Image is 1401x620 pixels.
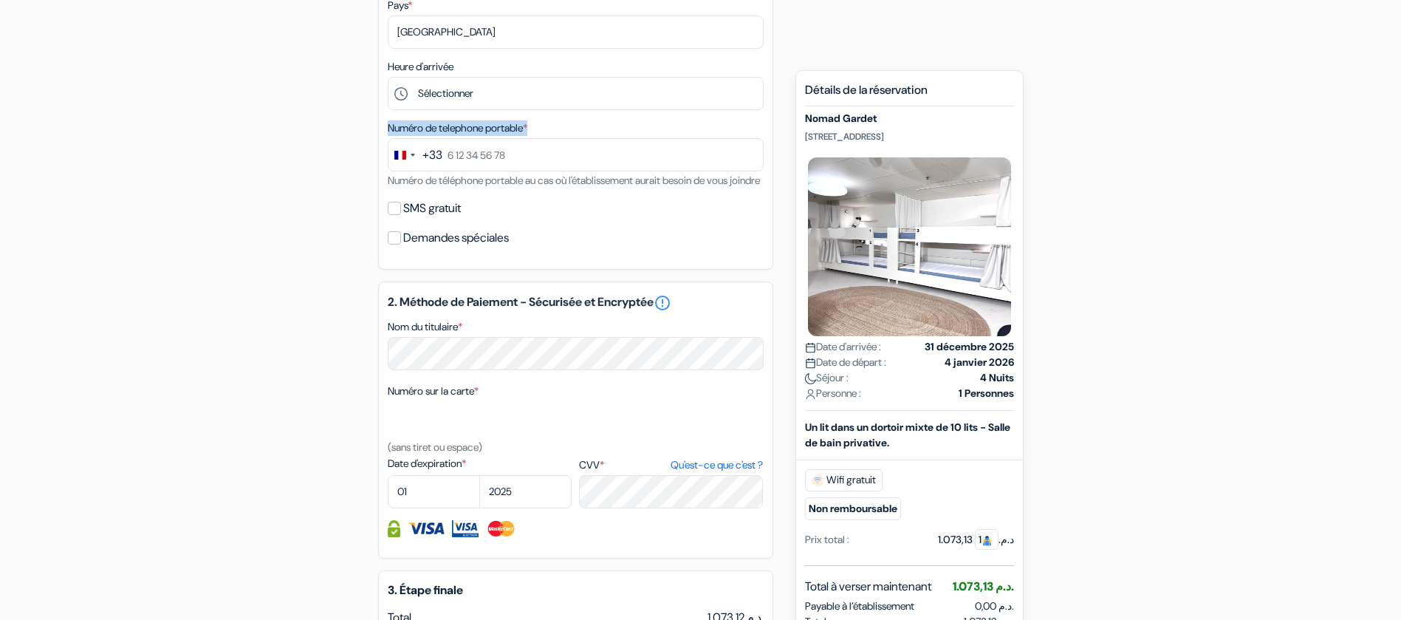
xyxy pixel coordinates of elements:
span: 0,00 د.م. [975,599,1014,613]
strong: 4 janvier 2026 [945,355,1014,370]
a: Qu'est-ce que c'est ? [671,457,763,473]
label: SMS gratuit [403,198,461,219]
img: calendar.svg [805,342,816,353]
strong: 1 Personnes [959,386,1014,401]
h5: 2. Méthode de Paiement - Sécurisée et Encryptée [388,294,764,312]
strong: 31 décembre 2025 [925,339,1014,355]
img: user_icon.svg [805,389,816,400]
div: Prix total : [805,532,849,548]
label: Heure d'arrivée [388,59,453,75]
div: +33 [422,146,442,164]
strong: 4 Nuits [980,370,1014,386]
label: Numéro de telephone portable [388,120,527,136]
img: Visa Electron [452,520,479,537]
label: CVV [579,457,763,473]
span: Personne : [805,386,861,401]
span: Date de départ : [805,355,886,370]
small: Non remboursable [805,497,901,520]
p: [STREET_ADDRESS] [805,131,1014,143]
img: free_wifi.svg [812,474,823,486]
button: Change country, selected France (+33) [388,139,442,171]
img: Visa [408,520,445,537]
img: Information de carte de crédit entièrement encryptée et sécurisée [388,520,400,537]
h5: Détails de la réservation [805,83,1014,106]
label: Nom du titulaire [388,319,462,335]
small: (sans tiret ou espace) [388,440,482,454]
b: Un lit dans un dortoir mixte de 10 lits - Salle de bain privative. [805,420,1010,449]
input: 6 12 34 56 78 [388,138,764,171]
div: 1.073,13 د.م. [938,532,1014,548]
small: Numéro de téléphone portable au cas où l'établissement aurait besoin de vous joindre [388,174,760,187]
span: 1.073,13 د.م. [953,579,1014,594]
img: Master Card [486,520,516,537]
span: Payable à l’établissement [805,599,914,614]
img: guest.svg [982,535,993,546]
span: Séjour : [805,370,849,386]
label: Date d'expiration [388,456,572,471]
h5: Nomad Gardet [805,112,1014,125]
img: moon.svg [805,373,816,384]
label: Demandes spéciales [403,228,509,248]
label: Numéro sur la carte [388,384,479,399]
img: calendar.svg [805,358,816,369]
span: Total à verser maintenant [805,578,931,596]
h5: 3. Étape finale [388,583,764,597]
span: 1 [975,529,998,550]
a: error_outline [654,294,671,312]
span: Date d'arrivée : [805,339,881,355]
span: Wifi gratuit [805,469,883,491]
